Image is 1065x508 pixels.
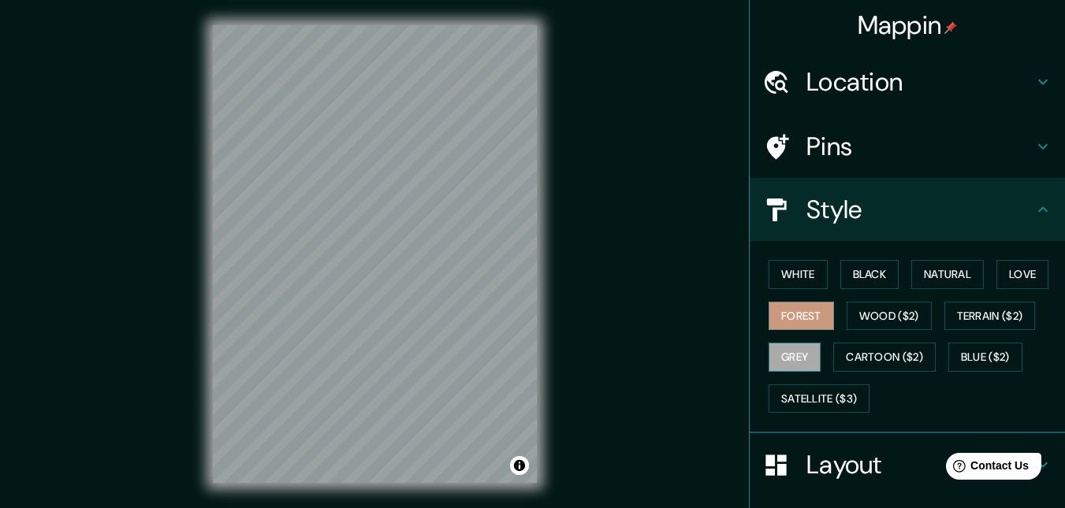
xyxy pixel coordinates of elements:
h4: Style [806,194,1033,225]
button: Black [840,260,899,289]
canvas: Map [213,25,537,483]
div: Layout [750,433,1065,496]
button: Toggle attribution [510,456,529,475]
h4: Pins [806,131,1033,162]
button: Satellite ($3) [769,384,870,413]
h4: Layout [806,449,1033,480]
button: Wood ($2) [847,302,932,331]
h4: Location [806,66,1033,98]
button: White [769,260,828,289]
div: Style [750,178,1065,241]
button: Love [996,260,1048,289]
div: Pins [750,115,1065,178]
div: Location [750,50,1065,113]
button: Forest [769,302,834,331]
button: Terrain ($2) [944,302,1036,331]
h4: Mappin [858,9,958,41]
button: Natural [911,260,984,289]
button: Grey [769,343,821,372]
iframe: Help widget launcher [925,447,1048,491]
button: Cartoon ($2) [833,343,936,372]
img: pin-icon.png [944,21,957,34]
button: Blue ($2) [948,343,1022,372]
